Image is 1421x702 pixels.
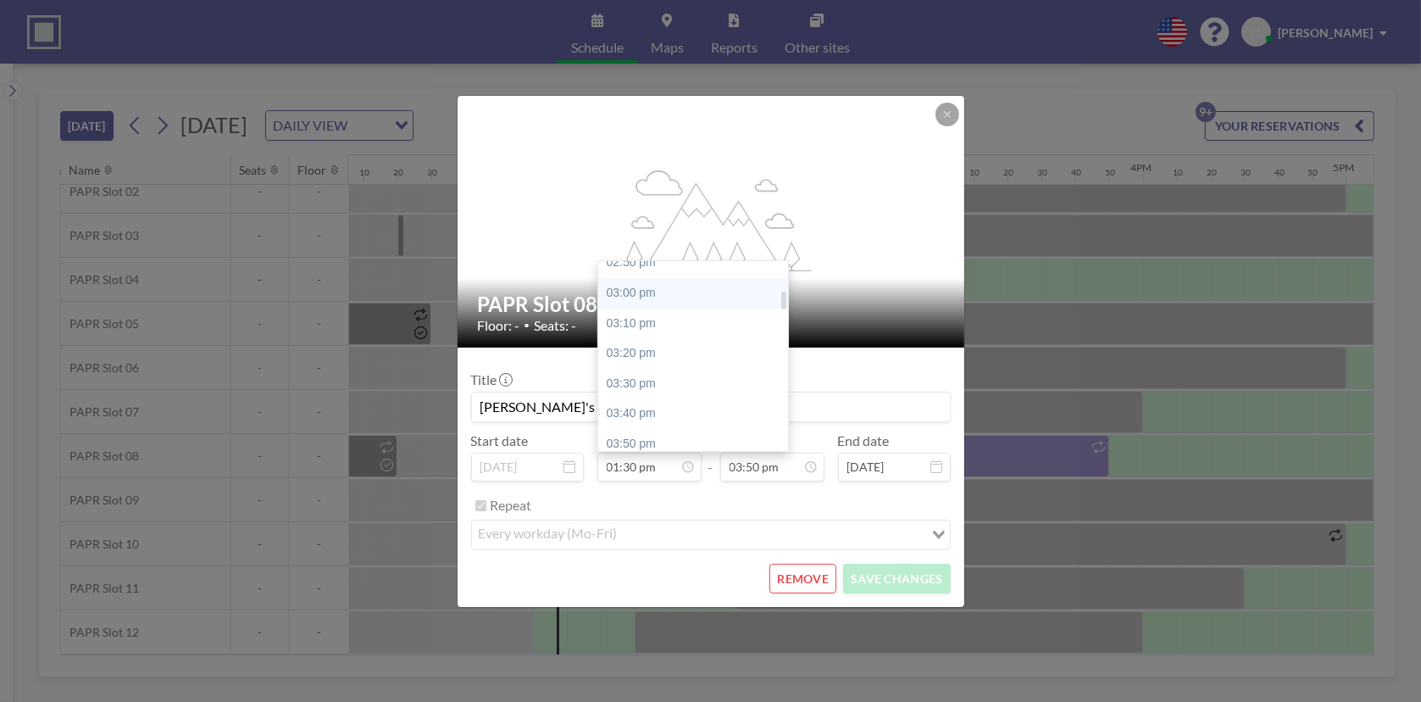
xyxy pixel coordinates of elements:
[471,371,511,388] label: Title
[491,497,532,514] label: Repeat
[623,524,922,546] input: Search for option
[843,564,950,593] button: SAVE CHANGES
[478,317,520,334] span: Floor: -
[598,248,797,278] div: 02:50 pm
[598,309,797,339] div: 03:10 pm
[769,564,836,593] button: REMOVE
[471,432,529,449] label: Start date
[535,317,577,334] span: Seats: -
[838,432,890,449] label: End date
[478,292,946,317] h2: PAPR Slot 08
[598,429,797,460] div: 03:50 pm
[472,393,950,421] input: (No title)
[598,278,797,309] div: 03:00 pm
[472,521,950,549] div: Search for option
[598,398,797,429] div: 03:40 pm
[598,338,797,369] div: 03:20 pm
[708,438,713,476] span: -
[475,524,621,546] span: every workday (Mo-Fri)
[525,319,530,331] span: •
[611,169,811,270] g: flex-grow: 1.2;
[598,369,797,399] div: 03:30 pm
